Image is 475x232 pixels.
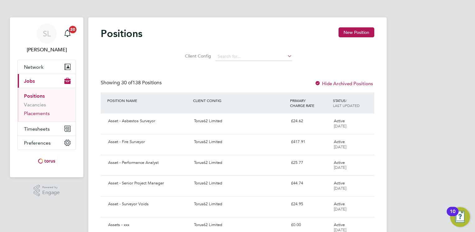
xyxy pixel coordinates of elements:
span: LAST UPDATED [333,103,360,108]
div: Asset - Senior Project Manager [106,178,191,188]
div: Asset - Asbestos Surveyor [106,116,191,126]
div: £417.91 [288,137,331,147]
span: Active [334,118,345,123]
div: Asset - Surveyor Voids [106,199,191,209]
div: CLIENT CONFIG [191,95,288,106]
button: Preferences [18,136,76,150]
nav: Main navigation [10,17,83,177]
span: Powered by [42,185,60,190]
label: Hide Archived Positions [315,81,373,86]
span: Active [334,180,345,186]
div: 10 [450,211,455,220]
span: Jobs [24,78,35,84]
a: 20 [61,24,74,44]
div: Torus62 Limited [191,199,288,209]
button: Open Resource Center, 10 new notifications [450,207,470,227]
img: torus-logo-retina.png [36,156,58,166]
a: Go to home page [17,156,76,166]
span: [DATE] [334,165,346,170]
span: Preferences [24,140,51,146]
div: Torus62 Limited [191,220,288,230]
span: 30 of [121,80,132,86]
div: Jobs [18,88,76,122]
div: Torus62 Limited [191,137,288,147]
span: [DATE] [334,186,346,191]
span: 20 [69,26,76,33]
div: £24.62 [288,116,331,126]
div: PRIMARY CHARGE RATE [288,95,331,111]
span: Timesheets [24,126,50,132]
div: Assets - xxx [106,220,191,230]
div: Torus62 Limited [191,158,288,168]
input: Search for... [215,52,292,61]
h2: Positions [101,27,142,40]
span: Network [24,64,44,70]
div: £44.74 [288,178,331,188]
div: Asset - Performance Analyst [106,158,191,168]
label: Client Config [183,53,211,59]
span: Sue Longworth [17,46,76,53]
div: Torus62 Limited [191,116,288,126]
a: Positions [24,93,45,99]
div: POSITION NAME [106,95,191,106]
div: £0.00 [288,220,331,230]
span: Engage [42,190,60,195]
span: Active [334,160,345,165]
span: Active [334,201,345,206]
span: [DATE] [334,123,346,129]
span: Active [334,139,345,144]
button: Network [18,60,76,74]
span: Active [334,222,345,227]
div: Showing [101,80,163,86]
span: [DATE] [334,206,346,212]
div: Torus62 Limited [191,178,288,188]
a: Placements [24,110,50,116]
span: [DATE] [334,144,346,150]
div: £24.95 [288,199,331,209]
a: Vacancies [24,102,46,108]
button: Jobs [18,74,76,88]
div: £25.77 [288,158,331,168]
div: STATUS [331,95,374,111]
span: SL [43,30,51,38]
span: / [346,98,347,103]
div: Asset - Fire Surveyor [106,137,191,147]
button: New Position [339,27,374,37]
span: 138 Positions [121,80,162,86]
button: Timesheets [18,122,76,136]
a: SL[PERSON_NAME] [17,24,76,53]
a: Powered byEngage [34,185,60,197]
